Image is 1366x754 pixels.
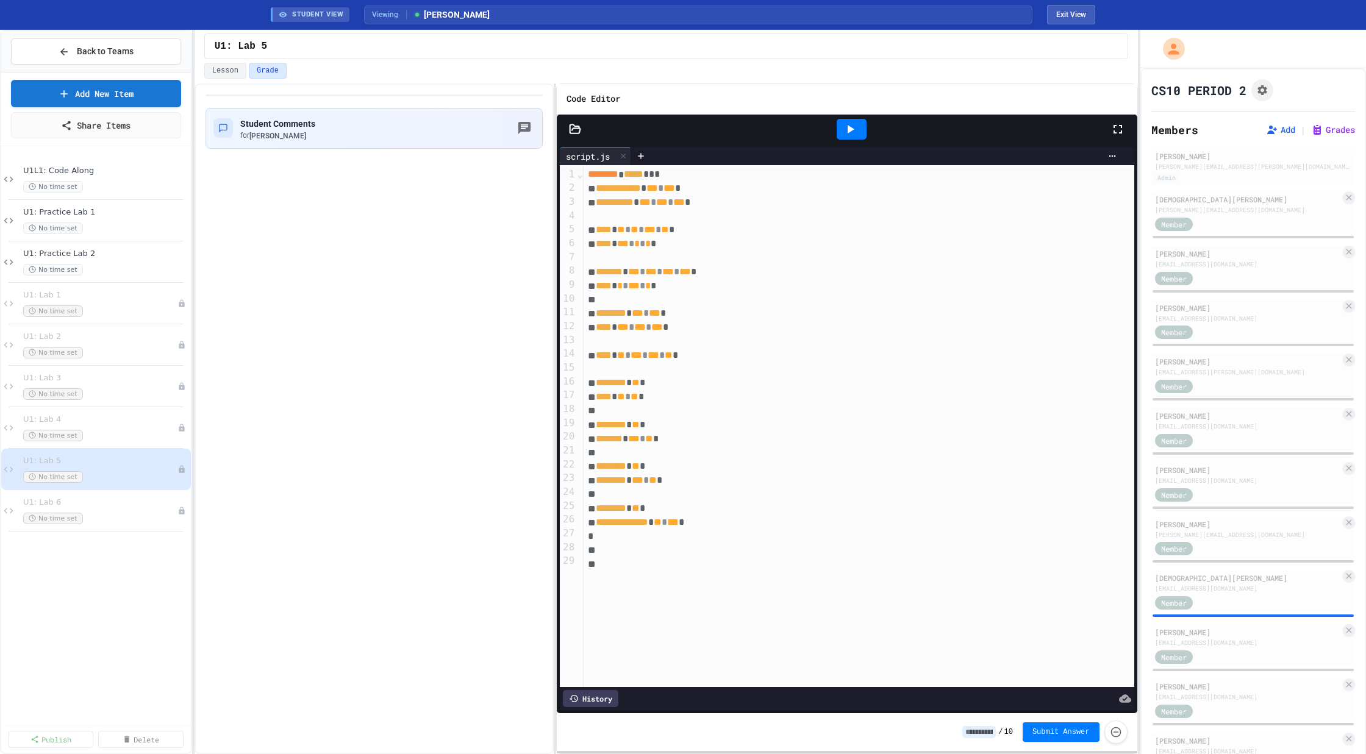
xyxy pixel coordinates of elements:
div: [PERSON_NAME][EMAIL_ADDRESS][DOMAIN_NAME] [1155,530,1341,539]
div: 22 [560,458,576,472]
div: [PERSON_NAME] [1155,681,1341,692]
div: 19 [560,416,576,430]
button: Submit Answer [1023,722,1100,742]
div: [PERSON_NAME] [1155,410,1341,421]
div: 7 [560,251,576,264]
h6: Code Editor [567,91,620,107]
span: Back to Teams [77,45,134,58]
span: Viewing [372,9,407,20]
button: Add [1266,124,1295,136]
a: Add New Item [11,80,181,107]
span: [PERSON_NAME] [249,132,306,140]
span: Member [1161,489,1187,500]
div: 28 [560,541,576,554]
span: U1: Lab 1 [23,290,177,301]
span: Member [1161,219,1187,230]
div: 13 [560,333,576,347]
span: Member [1161,273,1187,284]
div: [PERSON_NAME] [1155,356,1341,367]
span: Member [1161,706,1187,717]
div: 8 [560,264,576,278]
div: 11 [560,305,576,319]
span: Member [1161,543,1187,554]
div: 15 [560,361,576,374]
span: U1: Lab 5 [23,456,177,466]
div: 9 [560,278,576,292]
span: [PERSON_NAME] [413,9,490,21]
div: 14 [560,347,576,361]
button: Grades [1311,124,1355,136]
span: / [998,727,1003,737]
div: [EMAIL_ADDRESS][DOMAIN_NAME] [1155,692,1341,702]
div: [PERSON_NAME] [1155,151,1352,162]
div: for [240,130,315,141]
div: History [563,690,618,707]
div: [PERSON_NAME] [1155,519,1341,530]
div: 23 [560,471,576,485]
span: STUDENT VIEW [292,10,343,20]
span: U1L1: Code Along [23,166,188,176]
h2: Members [1151,121,1198,138]
span: Student Comments [240,119,315,129]
div: [EMAIL_ADDRESS][DOMAIN_NAME] [1155,260,1341,269]
div: [EMAIL_ADDRESS][DOMAIN_NAME] [1155,476,1341,485]
h1: CS10 PERIOD 2 [1151,82,1246,99]
span: U1: Lab 2 [23,332,177,342]
div: [EMAIL_ADDRESS][DOMAIN_NAME] [1155,314,1341,323]
div: 24 [560,485,576,499]
div: Unpublished [177,382,186,391]
div: 17 [560,388,576,402]
div: Unpublished [177,299,186,308]
span: No time set [23,222,83,234]
div: 6 [560,237,576,251]
div: 29 [560,554,576,567]
div: 16 [560,375,576,389]
span: No time set [23,181,83,193]
div: Unpublished [177,465,186,474]
div: 1 [560,168,576,182]
div: [DEMOGRAPHIC_DATA][PERSON_NAME] [1155,572,1341,583]
span: U1: Lab 4 [23,414,177,425]
span: | [1300,123,1306,137]
div: 12 [560,319,576,333]
span: U1: Practice Lab 2 [23,249,188,259]
span: No time set [23,430,83,441]
div: 18 [560,402,576,416]
div: [PERSON_NAME] [1155,248,1341,259]
button: Grade [249,63,287,79]
span: No time set [23,388,83,400]
a: Share Items [11,112,181,138]
div: 3 [560,195,576,209]
div: 21 [560,444,576,457]
a: Publish [9,731,93,748]
div: 4 [560,209,576,222]
div: 2 [560,181,576,195]
button: Lesson [204,63,246,79]
button: Assignment Settings [1251,79,1273,101]
span: U1: Lab 6 [23,497,177,508]
button: Back to Teams [11,38,181,65]
button: Exit student view [1047,5,1095,24]
div: My Account [1150,35,1188,63]
div: 5 [560,222,576,237]
span: No time set [23,264,83,276]
span: 10 [1004,727,1012,737]
div: [PERSON_NAME] [1155,302,1341,313]
div: 26 [560,513,576,527]
span: No time set [23,471,83,483]
div: [EMAIL_ADDRESS][PERSON_NAME][DOMAIN_NAME] [1155,368,1341,377]
div: Unpublished [177,507,186,515]
div: 20 [560,430,576,444]
div: [EMAIL_ADDRESS][DOMAIN_NAME] [1155,422,1341,431]
span: Member [1161,381,1187,392]
div: 27 [560,527,576,541]
div: Admin [1155,172,1178,183]
div: Unpublished [177,341,186,349]
div: [DEMOGRAPHIC_DATA][PERSON_NAME] [1155,194,1341,205]
div: [PERSON_NAME] [1155,627,1341,638]
div: [PERSON_NAME][EMAIL_ADDRESS][DOMAIN_NAME] [1155,205,1341,215]
span: No time set [23,305,83,317]
span: No time set [23,513,83,524]
div: [PERSON_NAME] [1155,464,1341,475]
span: Member [1161,652,1187,663]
